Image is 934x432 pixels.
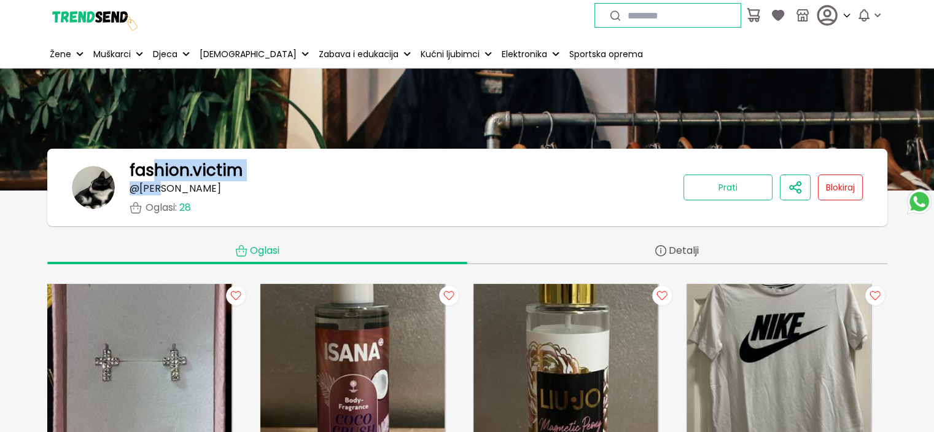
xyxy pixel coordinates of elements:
img: follow button [863,284,887,308]
button: [DEMOGRAPHIC_DATA] [197,41,311,68]
img: banner [72,166,115,209]
p: Kućni ljubimci [421,48,480,61]
img: follow button [224,284,248,308]
button: Žene [47,41,86,68]
button: Kućni ljubimci [418,41,494,68]
p: Djeca [153,48,177,61]
span: 28 [179,200,191,214]
button: Djeca [150,41,192,68]
p: Žene [50,48,71,61]
p: Elektronika [502,48,547,61]
button: Blokiraj [818,175,863,200]
p: Zabava i edukacija [319,48,399,61]
button: Prati [683,175,772,200]
span: Detalji [669,245,699,257]
p: [DEMOGRAPHIC_DATA] [200,48,297,61]
a: Sportska oprema [567,41,645,68]
img: follow button [437,284,461,308]
span: Oglasi [250,245,279,257]
p: Muškarci [93,48,131,61]
h1: fashion.victim [130,161,243,179]
button: Elektronika [499,41,562,68]
p: @ [PERSON_NAME] [130,183,221,194]
p: Oglasi : [146,202,191,213]
button: Muškarci [91,41,146,68]
img: follow button [650,284,674,308]
button: Zabava i edukacija [316,41,413,68]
